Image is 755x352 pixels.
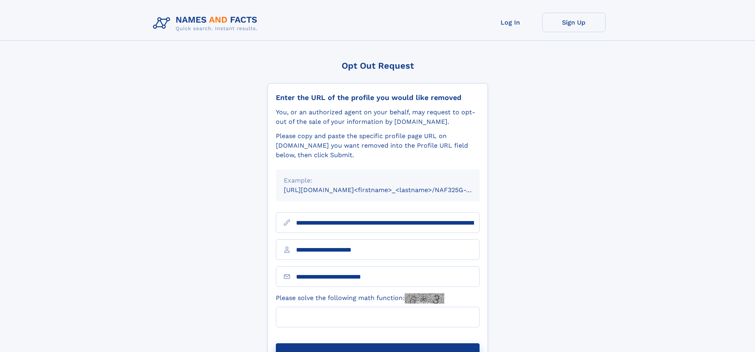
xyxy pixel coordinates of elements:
div: Example: [284,176,472,185]
div: Enter the URL of the profile you would like removed [276,93,480,102]
div: You, or an authorized agent on your behalf, may request to opt-out of the sale of your informatio... [276,108,480,127]
label: Please solve the following math function: [276,293,444,304]
div: Please copy and paste the specific profile page URL on [DOMAIN_NAME] you want removed into the Pr... [276,131,480,160]
a: Sign Up [542,13,606,32]
a: Log In [479,13,542,32]
img: Logo Names and Facts [150,13,264,34]
small: [URL][DOMAIN_NAME]<firstname>_<lastname>/NAF325G-xxxxxxxx [284,186,495,194]
div: Opt Out Request [268,61,488,71]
